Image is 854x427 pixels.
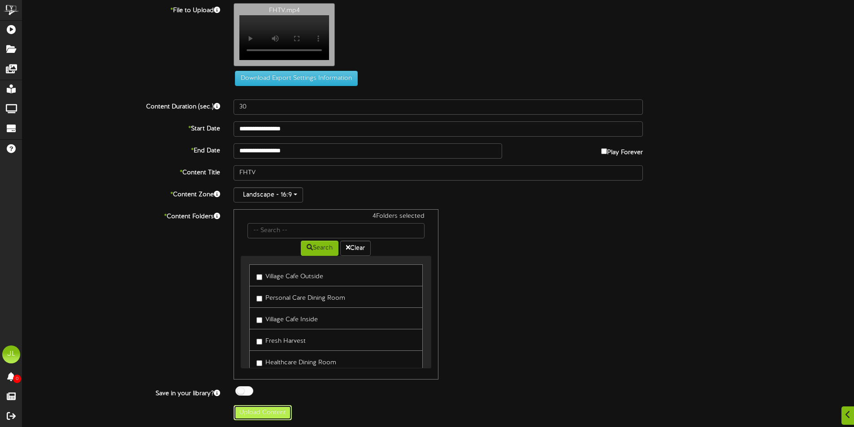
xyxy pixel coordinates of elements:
[16,187,227,199] label: Content Zone
[256,269,323,281] label: Village Cafe Outside
[256,274,262,280] input: Village Cafe Outside
[256,312,318,324] label: Village Cafe Inside
[13,375,21,383] span: 0
[301,241,338,256] button: Search
[16,121,227,134] label: Start Date
[256,339,262,345] input: Fresh Harvest
[601,148,607,154] input: Play Forever
[256,317,262,323] input: Village Cafe Inside
[235,71,358,86] button: Download Export Settings Information
[230,75,358,82] a: Download Export Settings Information
[16,209,227,221] label: Content Folders
[234,187,303,203] button: Landscape - 16:9
[256,334,306,346] label: Fresh Harvest
[601,143,643,157] label: Play Forever
[16,386,227,398] label: Save in your library?
[256,355,336,367] label: Healthcare Dining Room
[256,360,262,366] input: Healthcare Dining Room
[16,99,227,112] label: Content Duration (sec.)
[256,296,262,302] input: Personal Care Dining Room
[247,223,424,238] input: -- Search --
[16,3,227,15] label: File to Upload
[239,15,329,60] video: Your browser does not support HTML5 video.
[16,143,227,155] label: End Date
[234,405,292,420] button: Upload Content
[256,291,345,303] label: Personal Care Dining Room
[241,212,431,223] div: 4 Folders selected
[16,165,227,177] label: Content Title
[2,345,20,363] div: JL
[234,165,643,181] input: Title of this Content
[340,241,371,256] button: Clear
